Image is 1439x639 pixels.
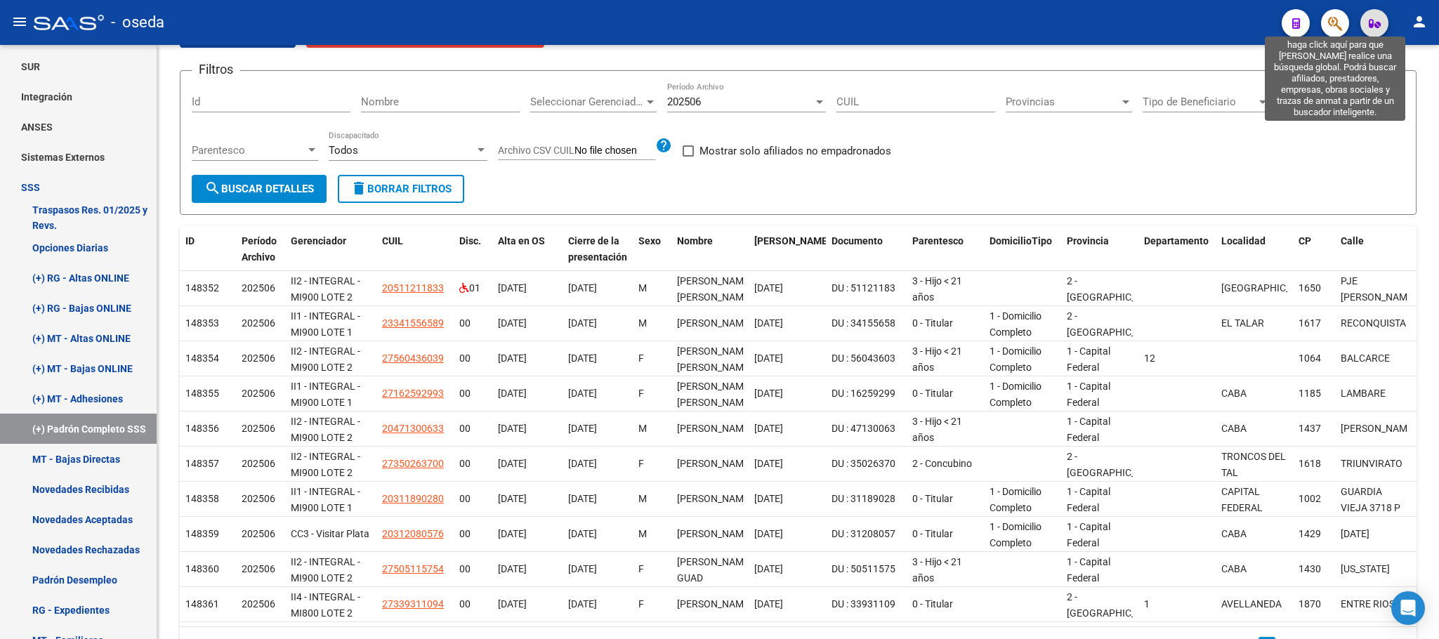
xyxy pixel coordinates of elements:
[1221,235,1266,246] span: Localidad
[568,282,597,294] span: [DATE]
[638,458,644,469] span: F
[1067,381,1110,408] span: 1 - Capital Federal
[382,598,444,610] span: 27339311094
[498,235,545,246] span: Alta en OS
[291,556,360,584] span: II2 - INTEGRAL - MI900 LOTE 2
[1221,282,1316,294] span: [GEOGRAPHIC_DATA]
[291,451,360,478] span: II2 - INTEGRAL - MI900 LOTE 2
[1221,423,1247,434] span: CABA
[498,528,527,539] span: [DATE]
[1299,456,1329,472] div: 1618
[1067,556,1110,584] span: 1 - Capital Federal
[1299,596,1329,612] div: 1870
[498,423,527,434] span: [DATE]
[912,458,972,469] span: 2 - Concubino
[382,528,444,539] span: 20312080576
[498,493,527,504] span: [DATE]
[677,317,752,329] span: [PERSON_NAME]
[459,456,487,472] div: 00
[655,137,672,154] mat-icon: help
[185,317,219,329] span: 148353
[754,353,783,364] span: [DATE]
[568,317,597,329] span: [DATE]
[498,563,527,574] span: [DATE]
[382,563,444,574] span: 27505115754
[1341,317,1406,329] span: RECONQUISTA
[912,275,962,303] span: 3 - Hijo < 21 años
[1067,451,1162,478] span: 2 - [GEOGRAPHIC_DATA]
[1299,315,1329,331] div: 1617
[667,95,701,108] span: 202506
[1299,350,1329,367] div: 1064
[754,235,833,246] span: [PERSON_NAME].
[1293,226,1335,272] datatable-header-cell: CP
[638,563,644,574] span: F
[1221,598,1282,610] span: AVELLANEDA
[242,235,277,263] span: Período Archivo
[376,226,454,272] datatable-header-cell: CUIL
[754,528,783,539] span: [DATE]
[677,235,713,246] span: Nombre
[754,388,783,399] span: [DATE]
[912,493,953,504] span: 0 - Titular
[185,598,219,610] span: 148361
[1335,226,1412,272] datatable-header-cell: Calle
[1067,345,1110,373] span: 1 - Capital Federal
[350,180,367,197] mat-icon: delete
[638,282,647,294] span: M
[1341,458,1402,469] span: TRIUNVIRATO
[291,486,360,513] span: II1 - INTEGRAL - MI900 LOTE 1
[638,598,644,610] span: F
[832,493,895,504] span: DU : 31189028
[459,350,487,367] div: 00
[677,275,752,303] span: [PERSON_NAME] [PERSON_NAME]
[1341,235,1364,246] span: Calle
[1341,528,1369,539] span: [DATE]
[1143,95,1256,108] span: Tipo de Beneficiario
[832,423,895,434] span: DU : 47130063
[1067,416,1110,443] span: 1 - Capital Federal
[291,345,360,373] span: II2 - INTEGRAL - MI900 LOTE 2
[754,458,783,469] span: [DATE]
[568,528,597,539] span: [DATE]
[1067,275,1162,303] span: 2 - [GEOGRAPHIC_DATA]
[382,493,444,504] span: 20311890280
[638,317,647,329] span: M
[180,226,236,272] datatable-header-cell: ID
[568,563,597,574] span: [DATE]
[1221,388,1247,399] span: CABA
[832,598,895,610] span: DU : 33931109
[990,521,1042,548] span: 1 - Domicilio Completo
[185,563,219,574] span: 148360
[242,493,275,504] span: 202506
[832,235,883,246] span: Documento
[185,458,219,469] span: 148357
[459,526,487,542] div: 00
[498,282,527,294] span: [DATE]
[677,345,752,373] span: [PERSON_NAME] [PERSON_NAME]
[563,226,633,272] datatable-header-cell: Cierre de la presentación
[990,235,1052,246] span: DomicilioTipo
[574,145,655,157] input: Archivo CSV CUIL
[459,235,481,246] span: Disc.
[459,386,487,402] div: 00
[291,528,369,539] span: CC3 - Visitar Plata
[832,563,895,574] span: DU : 50511575
[1061,226,1138,272] datatable-header-cell: Provincia
[1216,226,1293,272] datatable-header-cell: Localidad
[236,226,285,272] datatable-header-cell: Período Archivo
[1299,280,1329,296] div: 1650
[832,282,895,294] span: DU : 51121183
[1221,486,1263,513] span: CAPITAL FEDERAL
[1067,591,1162,619] span: 2 - [GEOGRAPHIC_DATA]
[568,458,597,469] span: [DATE]
[754,317,783,329] span: [DATE]
[185,388,219,399] span: 148355
[912,416,962,443] span: 3 - Hijo < 21 años
[498,145,574,156] span: Archivo CSV CUIL
[11,13,28,30] mat-icon: menu
[1341,388,1386,399] span: LAMBARE
[459,491,487,507] div: 00
[754,493,783,504] span: [DATE]
[498,388,527,399] span: [DATE]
